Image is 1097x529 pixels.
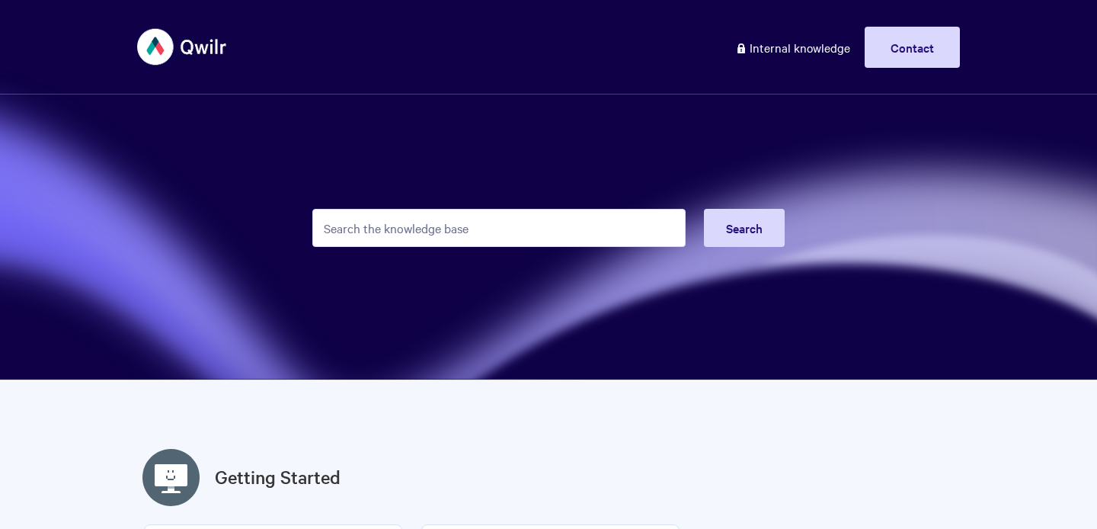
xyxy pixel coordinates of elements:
[704,209,785,247] button: Search
[137,18,228,75] img: Qwilr Help Center
[215,463,341,491] a: Getting Started
[312,209,686,247] input: Search the knowledge base
[724,27,862,68] a: Internal knowledge
[726,220,763,236] span: Search
[865,27,960,68] a: Contact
